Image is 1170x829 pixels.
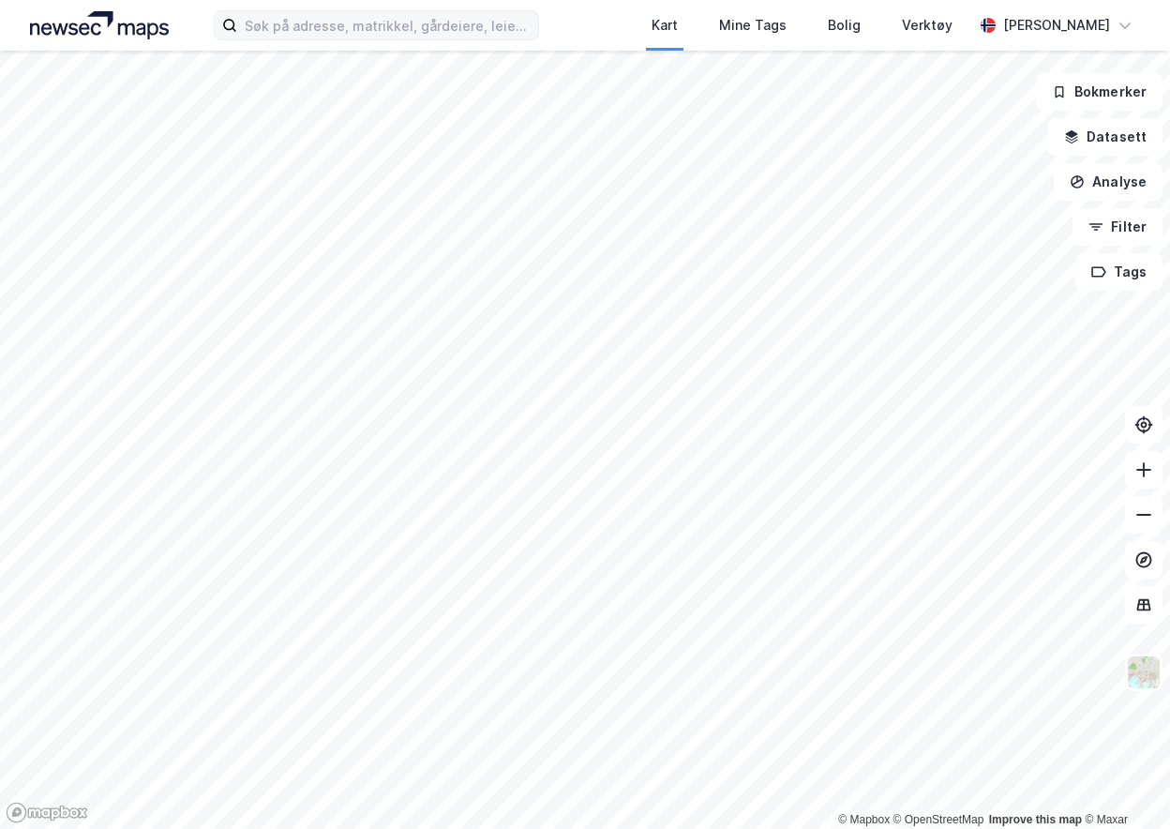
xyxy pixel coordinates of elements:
[1075,253,1162,291] button: Tags
[1076,739,1170,829] iframe: Chat Widget
[838,813,890,826] a: Mapbox
[902,14,952,37] div: Verktøy
[30,11,169,39] img: logo.a4113a55bc3d86da70a041830d287a7e.svg
[828,14,861,37] div: Bolig
[237,11,537,39] input: Søk på adresse, matrikkel, gårdeiere, leietakere eller personer
[1076,739,1170,829] div: Kontrollprogram for chat
[1003,14,1110,37] div: [PERSON_NAME]
[1036,73,1162,111] button: Bokmerker
[1054,163,1162,201] button: Analyse
[6,802,88,823] a: Mapbox homepage
[1072,208,1162,246] button: Filter
[893,813,984,826] a: OpenStreetMap
[1126,655,1162,690] img: Z
[652,14,678,37] div: Kart
[719,14,787,37] div: Mine Tags
[1048,118,1162,156] button: Datasett
[989,813,1082,826] a: Improve this map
